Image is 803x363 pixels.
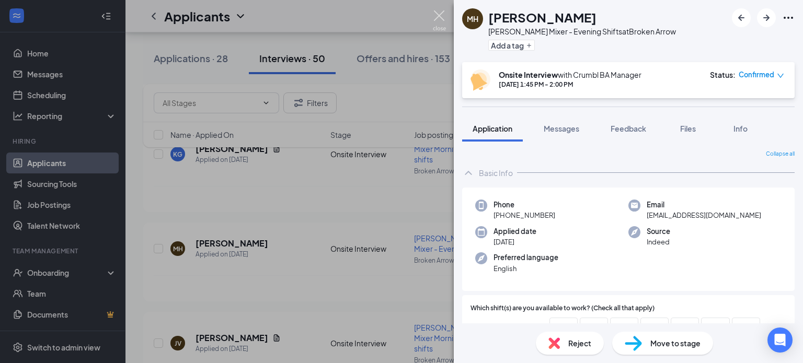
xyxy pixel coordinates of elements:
span: Info [733,124,748,133]
span: Collapse all [766,150,795,158]
b: Onsite Interview [499,70,558,79]
button: ArrowRight [757,8,776,27]
span: Move to stage [650,337,701,349]
span: [PHONE_NUMBER] [494,210,555,220]
div: [DATE] 1:45 PM - 2:00 PM [499,80,641,89]
span: [DATE] [494,237,536,247]
div: Basic Info [479,168,513,178]
span: Day [510,323,523,334]
span: Reject [568,337,591,349]
button: ArrowLeftNew [732,8,751,27]
div: Status : [710,69,736,80]
span: Applied date [494,226,536,237]
span: Phone [494,200,555,210]
span: Feedback [611,124,646,133]
span: down [777,72,784,79]
span: Application [473,124,512,133]
span: Preferred language [494,252,558,263]
span: Files [680,124,696,133]
span: Indeed [647,237,670,247]
span: Which shift(s) are you available to work? (Check all that apply) [471,303,655,313]
span: Email [647,200,761,210]
div: Open Intercom Messenger [767,327,793,353]
span: [EMAIL_ADDRESS][DOMAIN_NAME] [647,210,761,220]
h1: [PERSON_NAME] [488,8,596,26]
svg: Ellipses [782,11,795,24]
div: MH [467,14,478,24]
span: Source [647,226,670,237]
span: Messages [544,124,579,133]
div: with Crumbl BA Manager [499,69,641,80]
svg: ArrowLeftNew [735,11,748,24]
div: [PERSON_NAME] Mixer - Evening Shifts at Broken Arrow [488,26,676,37]
button: PlusAdd a tag [488,40,535,51]
svg: Plus [526,42,532,49]
span: English [494,263,558,274]
svg: ChevronUp [462,167,475,179]
svg: ArrowRight [760,11,773,24]
span: Confirmed [739,69,774,80]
